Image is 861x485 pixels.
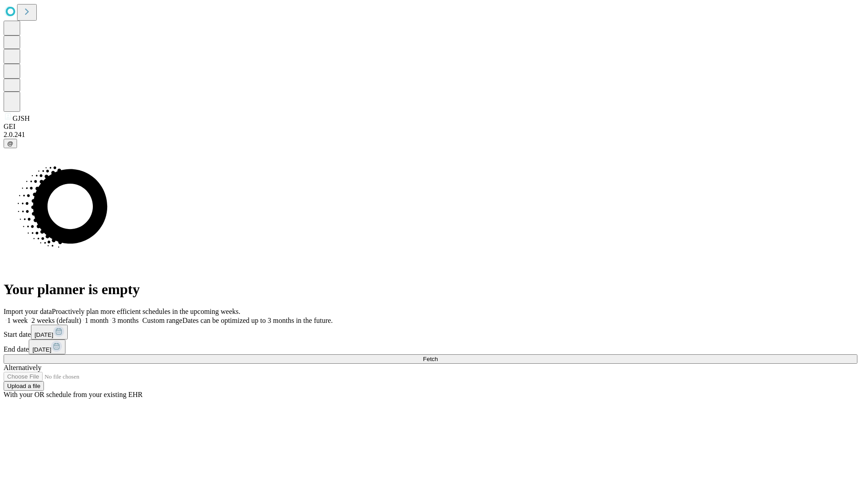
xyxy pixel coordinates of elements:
button: Upload a file [4,381,44,391]
span: 1 month [85,317,109,324]
span: Dates can be optimized up to 3 months in the future. [183,317,333,324]
span: [DATE] [35,331,53,338]
span: Custom range [142,317,182,324]
span: With your OR schedule from your existing EHR [4,391,143,398]
button: @ [4,139,17,148]
span: Fetch [423,356,438,362]
span: [DATE] [32,346,51,353]
span: Proactively plan more efficient schedules in the upcoming weeks. [52,308,240,315]
span: 1 week [7,317,28,324]
span: Alternatively [4,364,41,371]
div: GEI [4,123,857,131]
span: @ [7,140,13,147]
span: Import your data [4,308,52,315]
div: Start date [4,325,857,339]
h1: Your planner is empty [4,281,857,298]
div: 2.0.241 [4,131,857,139]
button: [DATE] [29,339,65,354]
div: End date [4,339,857,354]
button: [DATE] [31,325,68,339]
span: 3 months [112,317,139,324]
span: GJSH [13,115,30,122]
button: Fetch [4,354,857,364]
span: 2 weeks (default) [31,317,81,324]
